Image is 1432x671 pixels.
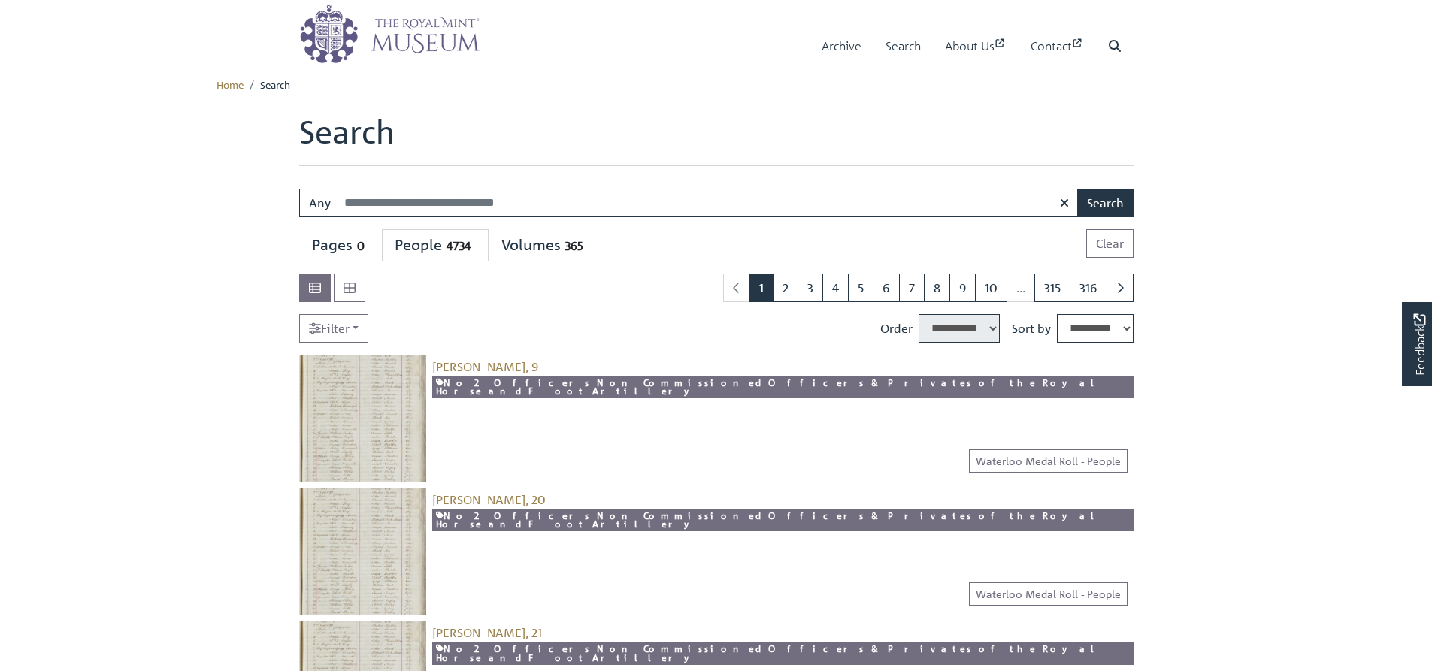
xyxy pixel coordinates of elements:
[501,236,587,255] div: Volumes
[432,376,1134,399] a: No 2 Officers Non Commissioned Officers & Privates of the Royal Horse and Foot Artillery
[798,274,823,302] a: Goto page 3
[432,359,538,374] a: [PERSON_NAME], 9
[299,314,368,343] a: Filter
[822,25,861,68] a: Archive
[299,488,426,615] img: Seaker, William, 20
[975,274,1007,302] a: Goto page 10
[299,113,1134,165] h1: Search
[945,25,1007,68] a: About Us
[1077,189,1134,217] button: Search
[216,77,244,91] a: Home
[1086,229,1134,258] button: Clear
[949,274,976,302] a: Goto page 9
[299,189,335,217] button: Any
[442,237,476,255] span: 4734
[1402,302,1432,386] a: Would you like to provide feedback?
[749,274,774,302] span: Goto page 1
[299,4,480,64] img: logo_wide.png
[848,274,873,302] a: Goto page 5
[969,582,1128,606] a: Waterloo Medal Roll - People
[432,625,542,640] a: [PERSON_NAME], 21
[1034,274,1070,302] a: Goto page 315
[335,189,1079,217] input: Enter one or more search terms...
[880,319,913,337] label: Order
[312,236,369,255] div: Pages
[822,274,849,302] a: Goto page 4
[1070,274,1107,302] a: Goto page 316
[432,642,1134,665] a: No 2 Officers Non Commissioned Officers & Privates of the Royal Horse and Foot Artillery
[432,509,1134,532] a: No 2 Officers Non Commissioned Officers & Privates of the Royal Horse and Foot Artillery
[924,274,950,302] a: Goto page 8
[873,274,900,302] a: Goto page 6
[899,274,925,302] a: Goto page 7
[1012,319,1051,337] label: Sort by
[1410,313,1428,376] span: Feedback
[561,237,587,255] span: 365
[299,355,426,482] img: Unsworth, William, 9
[773,274,798,302] a: Goto page 2
[353,237,369,255] span: 0
[717,274,1134,302] nav: pagination
[886,25,921,68] a: Search
[260,77,290,91] span: Search
[432,492,546,507] a: [PERSON_NAME], 20
[969,449,1128,473] a: Waterloo Medal Roll - People
[395,236,476,255] div: People
[1107,274,1134,302] a: Next page
[723,274,750,302] li: Previous page
[1031,25,1084,68] a: Contact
